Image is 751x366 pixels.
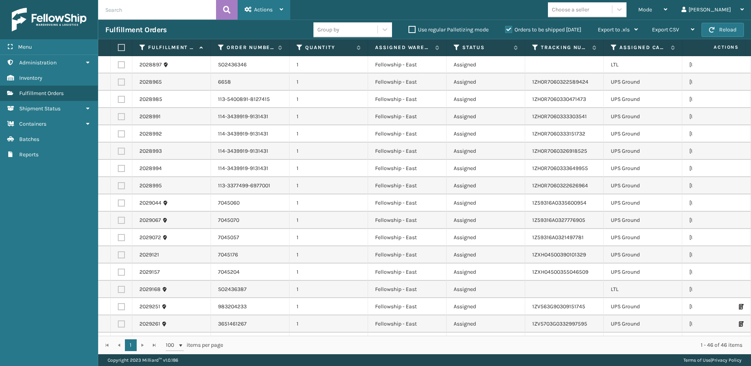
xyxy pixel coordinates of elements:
[532,251,586,258] a: 1ZXH04500390101329
[148,44,196,51] label: Fulfillment Order Id
[305,44,353,51] label: Quantity
[368,229,447,246] td: Fellowship - East
[368,281,447,298] td: Fellowship - East
[211,229,289,246] td: 7045057
[739,304,744,309] i: Print Packing Slip
[368,56,447,73] td: Fellowship - East
[532,148,587,154] a: 1ZH0R7060326918525
[368,298,447,315] td: Fellowship - East
[211,264,289,281] td: 7045204
[604,160,682,177] td: UPS Ground
[532,320,587,327] a: 1ZV5703G0332997595
[447,246,525,264] td: Assigned
[447,333,525,350] td: Assigned
[604,264,682,281] td: UPS Ground
[604,143,682,160] td: UPS Ground
[368,125,447,143] td: Fellowship - East
[211,56,289,73] td: SO2436346
[368,108,447,125] td: Fellowship - East
[739,321,744,327] i: Print Packing Slip
[289,177,368,194] td: 1
[19,59,57,66] span: Administration
[604,229,682,246] td: UPS Ground
[254,6,273,13] span: Actions
[532,217,585,223] a: 1Z59316A0327776905
[289,229,368,246] td: 1
[619,44,667,51] label: Assigned Carrier Service
[211,281,289,298] td: SO2436387
[211,160,289,177] td: 114-3439919-9131431
[408,26,489,33] label: Use regular Palletizing mode
[289,73,368,91] td: 1
[166,339,223,351] span: items per page
[139,61,162,69] a: 2028897
[18,44,32,50] span: Menu
[604,281,682,298] td: LTL
[447,143,525,160] td: Assigned
[604,108,682,125] td: UPS Ground
[289,298,368,315] td: 1
[604,56,682,73] td: LTL
[289,160,368,177] td: 1
[638,6,652,13] span: Mode
[447,281,525,298] td: Assigned
[532,234,584,241] a: 1Z59316A0321497781
[289,264,368,281] td: 1
[211,298,289,315] td: 983204233
[532,182,588,189] a: 1ZH0R7060322626964
[139,199,161,207] a: 2029044
[139,182,162,190] a: 2028995
[462,44,510,51] label: Status
[447,264,525,281] td: Assigned
[598,26,630,33] span: Export to .xls
[604,333,682,350] td: UPS Ground
[532,130,585,137] a: 1ZH0R7060333151732
[289,56,368,73] td: 1
[604,298,682,315] td: UPS Ground
[289,143,368,160] td: 1
[712,357,742,363] a: Privacy Policy
[604,315,682,333] td: UPS Ground
[139,320,160,328] a: 2029261
[211,194,289,212] td: 7045060
[368,91,447,108] td: Fellowship - East
[19,121,46,127] span: Containers
[541,44,588,51] label: Tracking Number
[532,303,585,310] a: 1ZV563G90309151745
[211,212,289,229] td: 7045070
[368,246,447,264] td: Fellowship - East
[139,95,162,103] a: 2028985
[604,125,682,143] td: UPS Ground
[19,90,64,97] span: Fulfillment Orders
[289,246,368,264] td: 1
[19,136,39,143] span: Batches
[552,5,589,14] div: Choose a seller
[139,147,162,155] a: 2028993
[447,108,525,125] td: Assigned
[604,177,682,194] td: UPS Ground
[211,315,289,333] td: 3651461267
[683,357,711,363] a: Terms of Use
[139,130,162,138] a: 2028992
[211,333,289,350] td: 7045271
[604,91,682,108] td: UPS Ground
[211,91,289,108] td: 113-5400891-8127415
[368,194,447,212] td: Fellowship - East
[317,26,339,34] div: Group by
[604,194,682,212] td: UPS Ground
[447,73,525,91] td: Assigned
[604,246,682,264] td: UPS Ground
[289,333,368,350] td: 1
[125,339,137,351] a: 1
[447,298,525,315] td: Assigned
[139,251,159,259] a: 2029121
[447,194,525,212] td: Assigned
[166,341,178,349] span: 100
[139,303,160,311] a: 2029251
[368,73,447,91] td: Fellowship - East
[19,105,60,112] span: Shipment Status
[211,73,289,91] td: 6658
[532,269,588,275] a: 1ZXH04500355046509
[447,315,525,333] td: Assigned
[105,25,167,35] h3: Fulfillment Orders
